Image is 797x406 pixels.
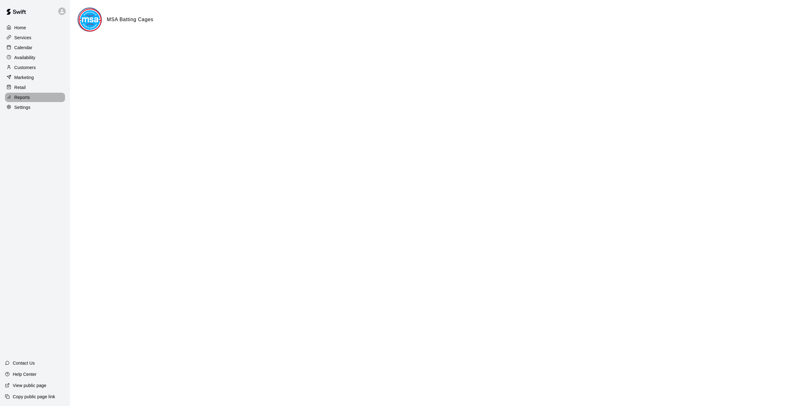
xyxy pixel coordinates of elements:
[13,360,35,366] p: Contact Us
[13,371,36,377] p: Help Center
[13,382,46,389] p: View public page
[5,93,65,102] a: Reports
[14,64,36,71] p: Customers
[5,23,65,32] a: Home
[14,44,32,51] p: Calendar
[5,73,65,82] a: Marketing
[5,103,65,112] a: Settings
[5,33,65,42] a: Services
[5,53,65,62] a: Availability
[78,8,102,32] img: MSA Batting Cages logo
[14,54,35,61] p: Availability
[107,16,153,24] h6: MSA Batting Cages
[14,25,26,31] p: Home
[5,63,65,72] a: Customers
[14,35,31,41] p: Services
[5,43,65,52] a: Calendar
[13,394,55,400] p: Copy public page link
[5,83,65,92] a: Retail
[14,104,31,110] p: Settings
[14,84,26,91] p: Retail
[14,94,30,100] p: Reports
[14,74,34,81] p: Marketing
